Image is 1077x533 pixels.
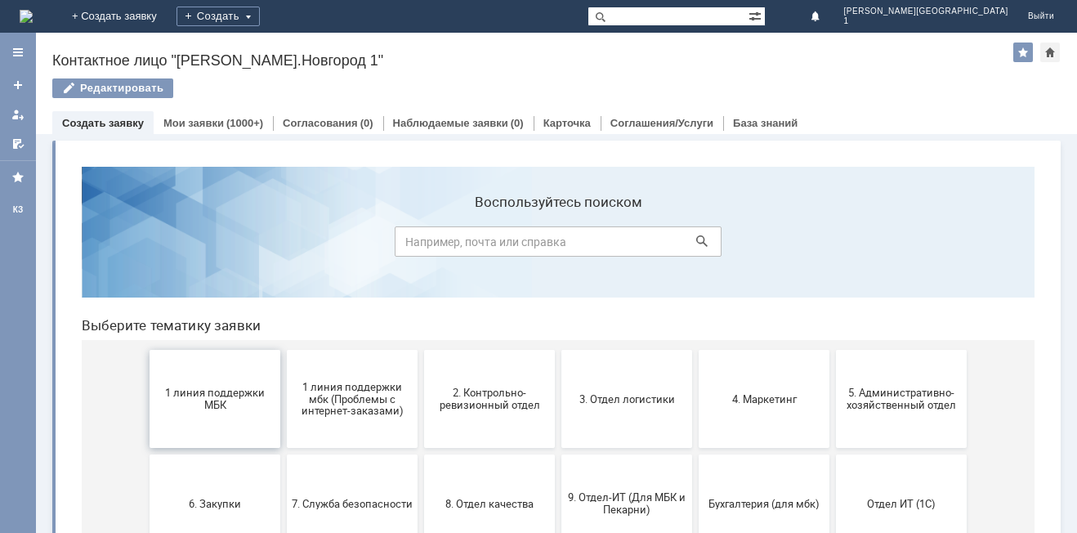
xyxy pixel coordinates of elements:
[630,405,761,504] button: Это соглашение не активно!
[81,301,212,399] button: 6. Закупки
[493,405,623,504] button: Франчайзинг
[733,117,798,129] a: База знаний
[218,405,349,504] button: Отдел-ИТ (Офис)
[355,405,486,504] button: Финансовый отдел
[844,7,1008,16] span: [PERSON_NAME][GEOGRAPHIC_DATA]
[5,204,31,217] div: КЗ
[498,239,619,251] span: 3. Отдел логистики
[360,343,481,356] span: 8. Отдел качества
[360,117,373,129] div: (0)
[360,448,481,460] span: Финансовый отдел
[20,10,33,23] a: Перейти на домашнюю страницу
[218,301,349,399] button: 7. Служба безопасности
[767,196,898,294] button: 5. Административно-хозяйственный отдел
[1013,43,1033,62] div: Добавить в избранное
[5,197,31,223] a: КЗ
[326,73,653,103] input: Например, почта или справка
[511,117,524,129] div: (0)
[5,131,31,157] a: Мои согласования
[493,301,623,399] button: 9. Отдел-ИТ (Для МБК и Пекарни)
[13,163,966,180] header: Выберите тематику заявки
[355,301,486,399] button: 8. Отдел качества
[767,405,898,504] button: [PERSON_NAME]. Услуги ИТ для МБК (оформляет L1)
[86,442,207,467] span: Отдел-ИТ (Битрикс24 и CRM)
[630,301,761,399] button: Бухгалтерия (для мбк)
[223,226,344,263] span: 1 линия поддержки мбк (Проблемы с интернет-заказами)
[226,117,263,129] div: (1000+)
[20,10,33,23] img: logo
[223,343,344,356] span: 7. Служба безопасности
[86,343,207,356] span: 6. Закупки
[177,7,260,26] div: Создать
[749,7,765,23] span: Расширенный поиск
[283,117,358,129] a: Согласования
[5,72,31,98] a: Создать заявку
[772,436,893,473] span: [PERSON_NAME]. Услуги ИТ для МБК (оформляет L1)
[635,442,756,467] span: Это соглашение не активно!
[81,196,212,294] button: 1 линия поддержки МБК
[610,117,713,129] a: Соглашения/Услуги
[772,233,893,258] span: 5. Административно-хозяйственный отдел
[5,101,31,128] a: Мои заявки
[772,343,893,356] span: Отдел ИТ (1С)
[1040,43,1060,62] div: Сделать домашней страницей
[493,196,623,294] button: 3. Отдел логистики
[543,117,591,129] a: Карточка
[635,343,756,356] span: Бухгалтерия (для мбк)
[360,233,481,258] span: 2. Контрольно-ревизионный отдел
[393,117,508,129] a: Наблюдаемые заявки
[86,233,207,258] span: 1 линия поддержки МБК
[844,16,1008,26] span: 1
[218,196,349,294] button: 1 линия поддержки мбк (Проблемы с интернет-заказами)
[81,405,212,504] button: Отдел-ИТ (Битрикс24 и CRM)
[767,301,898,399] button: Отдел ИТ (1С)
[498,338,619,362] span: 9. Отдел-ИТ (Для МБК и Пекарни)
[498,448,619,460] span: Франчайзинг
[52,52,1013,69] div: Контактное лицо "[PERSON_NAME].Новгород 1"
[62,117,144,129] a: Создать заявку
[326,40,653,56] label: Воспользуйтесь поиском
[163,117,224,129] a: Мои заявки
[635,239,756,251] span: 4. Маркетинг
[355,196,486,294] button: 2. Контрольно-ревизионный отдел
[630,196,761,294] button: 4. Маркетинг
[223,448,344,460] span: Отдел-ИТ (Офис)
